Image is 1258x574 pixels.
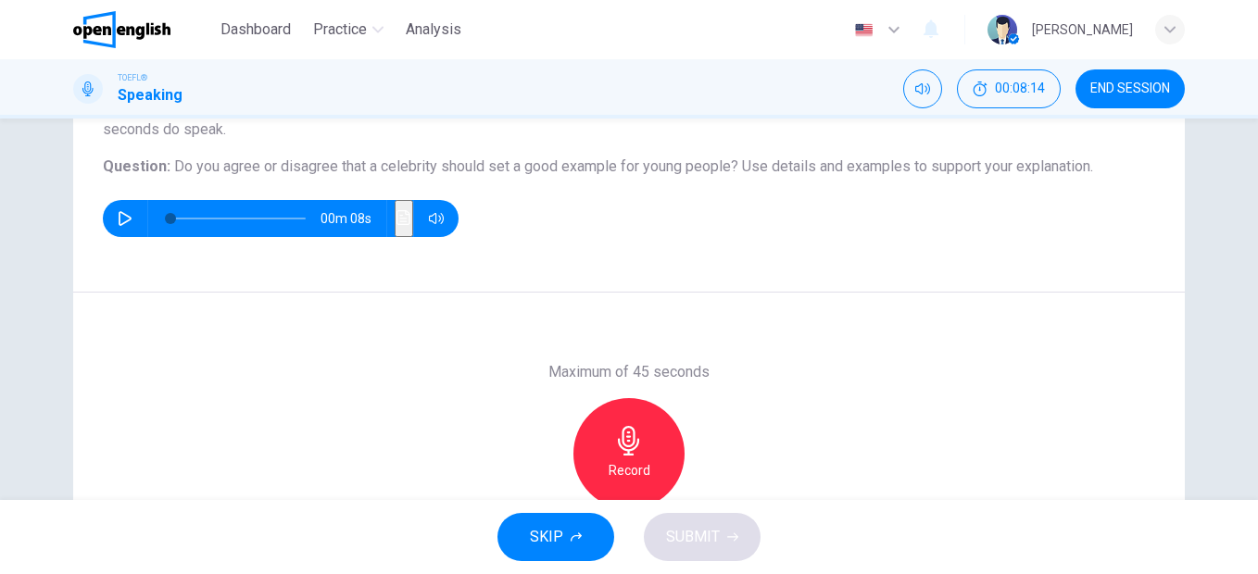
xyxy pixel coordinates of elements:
h1: Speaking [118,84,182,106]
a: OpenEnglish logo [73,11,213,48]
span: 00:08:14 [995,81,1045,96]
button: END SESSION [1076,69,1185,108]
button: SKIP [497,513,614,561]
button: Dashboard [213,13,298,46]
h6: Maximum of 45 seconds [548,361,710,383]
span: SKIP [530,524,563,550]
button: 00:08:14 [957,69,1061,108]
div: Mute [903,69,942,108]
button: Analysis [398,13,469,46]
span: END SESSION [1090,81,1170,96]
button: Record [573,398,685,509]
span: Analysis [406,19,461,41]
span: Dashboard [220,19,291,41]
span: Practice [313,19,367,41]
img: en [852,23,875,37]
h6: Directions : [103,96,1155,141]
span: 00m 08s [321,200,386,237]
div: Hide [957,69,1061,108]
h6: Record [609,459,650,481]
div: [PERSON_NAME] [1032,19,1133,41]
button: Click to see the audio transcription [395,200,413,237]
span: Use details and examples to support your explanation. [742,157,1093,175]
h6: Question : [103,156,1155,178]
button: Practice [306,13,391,46]
img: OpenEnglish logo [73,11,170,48]
img: Profile picture [988,15,1017,44]
span: Do you agree or disagree that a celebrity should set a good example for young people? [174,157,738,175]
span: TOEFL® [118,71,147,84]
